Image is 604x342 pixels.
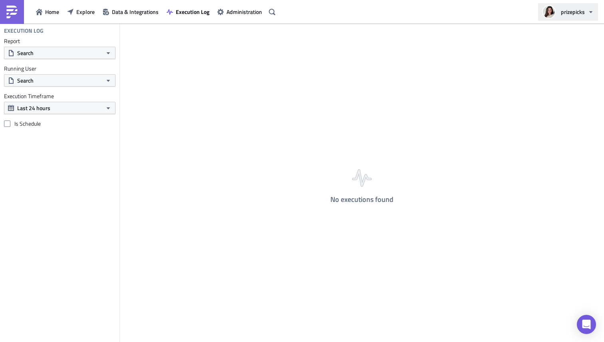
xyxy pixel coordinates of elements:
h4: No executions found [330,196,393,204]
span: Home [45,8,59,16]
span: Administration [226,8,262,16]
label: Report [4,38,115,45]
button: Search [4,74,115,87]
button: Explore [63,6,99,18]
button: Last 24 hours [4,102,115,114]
span: Last 24 hours [17,104,50,112]
label: Execution Timeframe [4,93,115,100]
label: Is Schedule [4,120,115,127]
img: PushMetrics [6,6,18,18]
label: Running User [4,65,115,72]
button: Home [32,6,63,18]
button: prizepicks [538,3,598,21]
img: Avatar [542,5,556,19]
div: Open Intercom Messenger [577,315,596,334]
span: prizepicks [561,8,585,16]
h4: Execution Log [4,27,44,34]
span: Explore [76,8,95,16]
button: Administration [213,6,266,18]
button: Execution Log [163,6,213,18]
span: Search [17,76,34,85]
button: Data & Integrations [99,6,163,18]
span: Data & Integrations [112,8,159,16]
button: Search [4,47,115,59]
span: Search [17,49,34,57]
span: Execution Log [176,8,209,16]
